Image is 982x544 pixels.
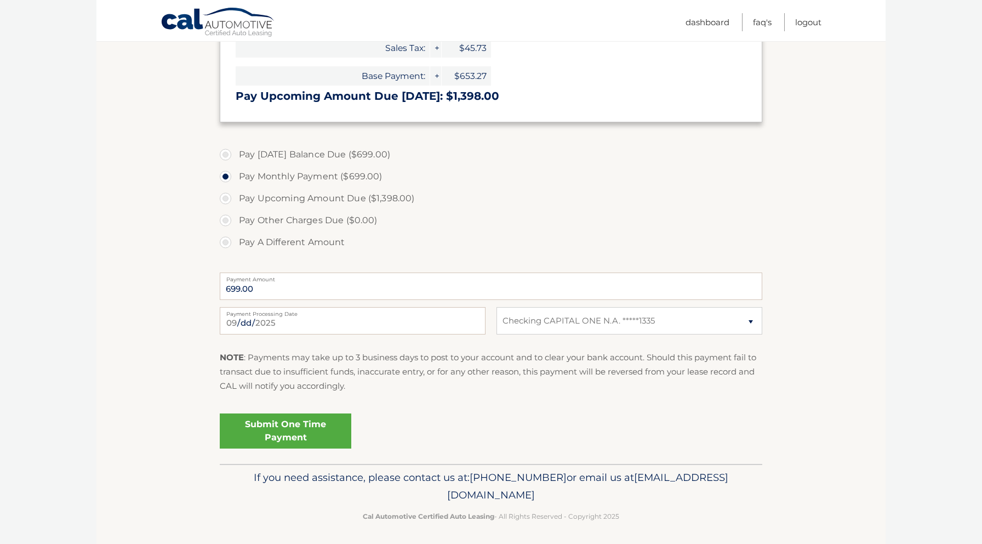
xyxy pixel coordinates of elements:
strong: NOTE [220,352,244,362]
span: $653.27 [442,66,491,86]
label: Payment Processing Date [220,307,486,316]
span: [EMAIL_ADDRESS][DOMAIN_NAME] [447,471,728,501]
a: Dashboard [686,13,729,31]
h3: Pay Upcoming Amount Due [DATE]: $1,398.00 [236,89,746,103]
label: Pay A Different Amount [220,231,762,253]
span: [PHONE_NUMBER] [470,471,567,484]
label: Payment Amount [220,273,762,281]
label: Pay Monthly Payment ($699.00) [220,166,762,188]
a: Logout [795,13,821,31]
a: Cal Automotive [161,7,276,39]
label: Pay Upcoming Amount Due ($1,398.00) [220,188,762,209]
p: If you need assistance, please contact us at: or email us at [227,469,755,504]
strong: Cal Automotive Certified Auto Leasing [363,512,494,520]
label: Pay [DATE] Balance Due ($699.00) [220,144,762,166]
input: Payment Amount [220,273,762,300]
label: Pay Other Charges Due ($0.00) [220,209,762,231]
span: Sales Tax: [236,38,430,58]
span: + [430,66,441,86]
a: Submit One Time Payment [220,413,351,449]
p: - All Rights Reserved - Copyright 2025 [227,511,755,522]
a: FAQ's [753,13,772,31]
span: + [430,38,441,58]
span: Base Payment: [236,66,430,86]
span: $45.73 [442,38,491,58]
input: Payment Date [220,307,486,335]
p: : Payments may take up to 3 business days to post to your account and to clear your bank account.... [220,350,762,394]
